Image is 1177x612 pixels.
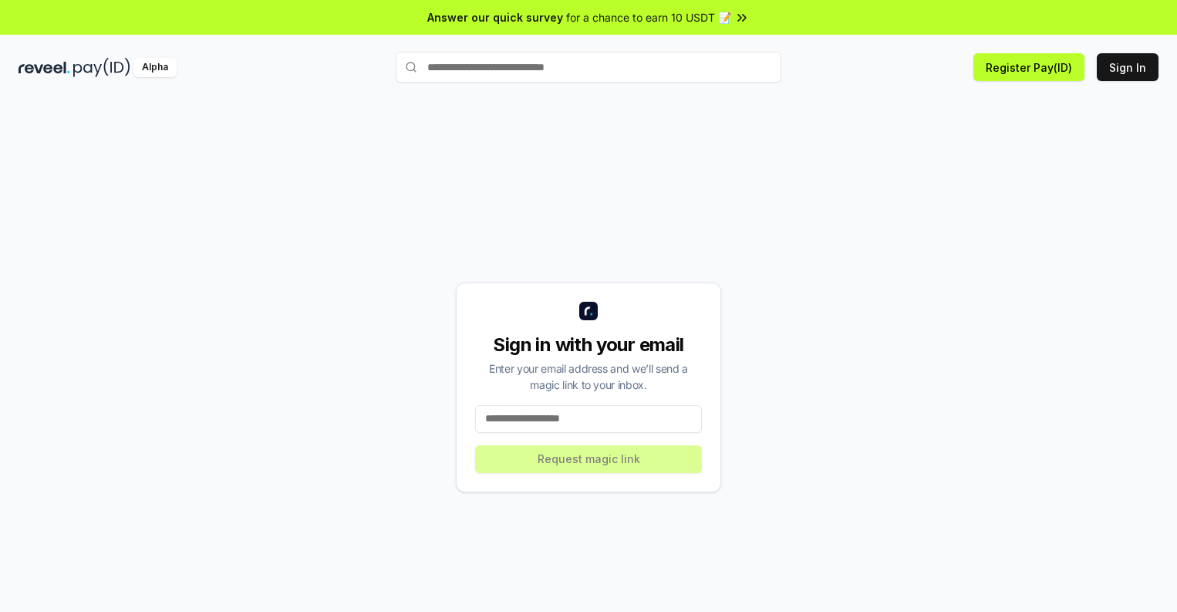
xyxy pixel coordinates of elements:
div: Enter your email address and we’ll send a magic link to your inbox. [475,360,702,393]
div: Alpha [133,58,177,77]
button: Sign In [1097,53,1158,81]
img: reveel_dark [19,58,70,77]
img: logo_small [579,302,598,320]
div: Sign in with your email [475,333,702,357]
img: pay_id [73,58,130,77]
span: for a chance to earn 10 USDT 📝 [566,9,731,25]
span: Answer our quick survey [427,9,563,25]
button: Register Pay(ID) [973,53,1084,81]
